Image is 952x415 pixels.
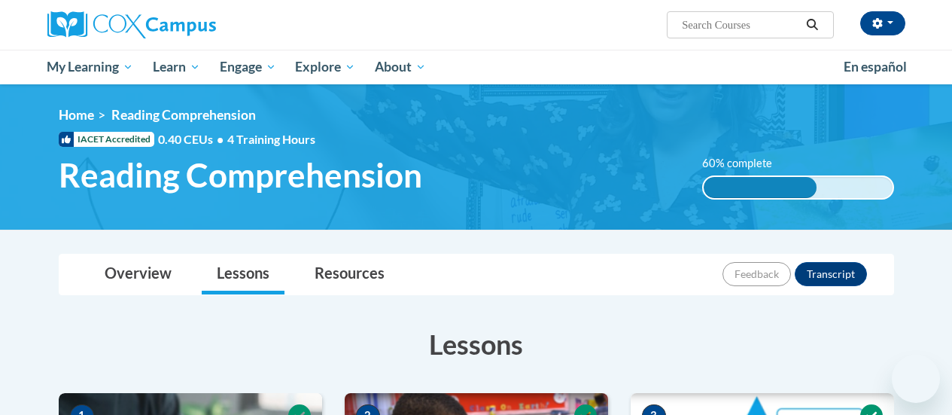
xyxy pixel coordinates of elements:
span: • [217,132,224,146]
iframe: Button to launch messaging window [892,355,940,403]
button: Search [801,16,823,34]
a: Home [59,107,94,123]
label: 60% complete [702,155,789,172]
a: En español [834,51,917,83]
a: Overview [90,255,187,294]
span: Learn [153,58,200,76]
a: Lessons [202,255,284,294]
span: Reading Comprehension [111,107,256,123]
h3: Lessons [59,325,894,363]
button: Account Settings [860,11,905,35]
button: Transcript [795,262,867,286]
span: Reading Comprehension [59,155,422,195]
span: Engage [220,58,276,76]
span: IACET Accredited [59,132,154,147]
span: En español [844,59,907,75]
span: About [375,58,426,76]
span: 4 Training Hours [227,132,315,146]
input: Search Courses [680,16,801,34]
a: Explore [285,50,365,84]
span: Explore [295,58,355,76]
img: Cox Campus [47,11,216,38]
a: Engage [210,50,286,84]
a: About [365,50,436,84]
div: 60% complete [704,177,817,198]
span: My Learning [47,58,133,76]
button: Feedback [722,262,791,286]
span: 0.40 CEUs [158,131,227,148]
div: Main menu [36,50,917,84]
a: My Learning [38,50,144,84]
a: Learn [143,50,210,84]
a: Resources [300,255,400,294]
a: Cox Campus [47,11,318,38]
